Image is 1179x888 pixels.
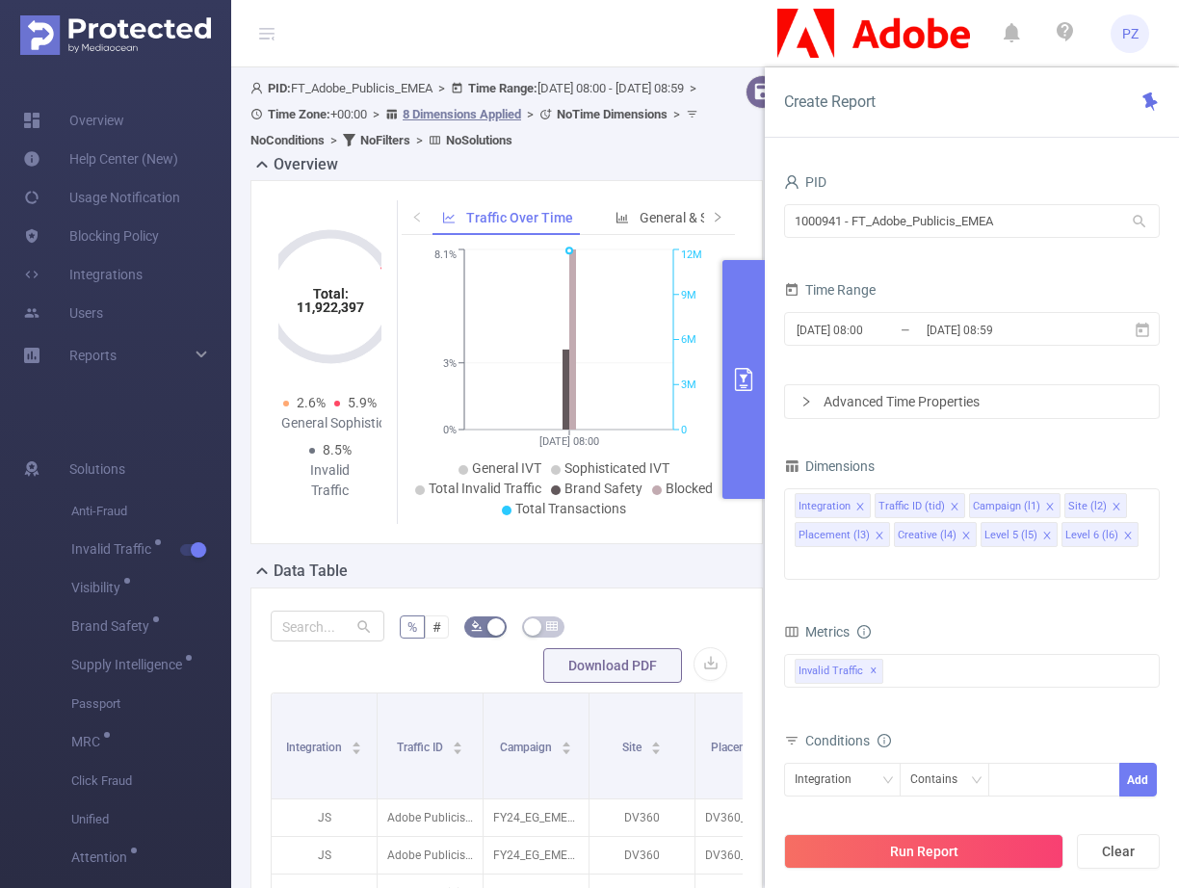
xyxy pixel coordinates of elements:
span: Brand Safety [564,481,642,496]
span: Unified [71,800,231,839]
div: Contains [910,764,971,796]
i: icon: caret-up [453,739,463,744]
div: Creative (l4) [898,523,956,548]
span: Total Transactions [515,501,626,516]
b: No Solutions [446,133,512,147]
span: > [684,81,702,95]
span: Passport [71,685,231,723]
i: icon: caret-down [453,746,463,752]
div: Integration [799,494,851,519]
tspan: 0 [681,424,687,436]
input: End date [925,317,1081,343]
span: Supply Intelligence [71,658,189,671]
b: Time Zone: [268,107,330,121]
span: Invalid Traffic [795,659,883,684]
i: icon: close [875,531,884,542]
div: Site (l2) [1068,494,1107,519]
tspan: 3M [681,379,696,391]
div: Level 5 (l5) [984,523,1037,548]
div: Invalid Traffic [304,460,356,501]
li: Campaign (l1) [969,493,1061,518]
i: icon: right [800,396,812,407]
span: General & Sophisticated IVT by Category [640,210,880,225]
div: Sort [351,739,362,750]
input: Start date [795,317,951,343]
div: Sort [561,739,572,750]
span: Traffic ID [397,741,446,754]
i: icon: user [250,82,268,94]
tspan: Total: [312,286,348,301]
i: icon: close [950,502,959,513]
tspan: 0% [443,424,457,436]
p: JS [272,837,377,874]
i: icon: down [882,774,894,788]
p: DV360_FY24EDU_PSP_AudEx_RO_DSK_BAN_300x250 [7939733] [695,799,800,836]
span: 8.5% [323,442,352,457]
b: Time Range: [468,81,537,95]
tspan: 3% [443,357,457,370]
a: Help Center (New) [23,140,178,178]
i: icon: info-circle [878,734,891,747]
span: > [325,133,343,147]
a: Integrations [23,255,143,294]
i: icon: left [411,211,423,222]
span: Anti-Fraud [71,492,231,531]
tspan: [DATE] 08:00 [539,435,599,448]
i: icon: close [961,531,971,542]
span: # [432,619,441,635]
li: Placement (l3) [795,522,890,547]
button: Download PDF [543,648,682,683]
li: Site (l2) [1064,493,1127,518]
div: Integration [795,764,865,796]
div: Level 6 (l6) [1065,523,1118,548]
i: icon: close [1112,502,1121,513]
span: General IVT [472,460,541,476]
input: Search... [271,611,384,641]
span: Visibility [71,581,127,594]
b: PID: [268,81,291,95]
span: Placement [711,741,768,754]
i: icon: down [971,774,982,788]
i: icon: info-circle [857,625,871,639]
p: Adobe Publicis Emea Tier 1 [27133] [378,799,483,836]
i: icon: close [1123,531,1133,542]
li: Integration [795,493,871,518]
p: DV360_FY24EDU_PSP_AudEx_RO_DSK_BAN_160x600 [7939732] [695,837,800,874]
div: icon: rightAdvanced Time Properties [785,385,1159,418]
i: icon: bar-chart [616,211,629,224]
span: Total Invalid Traffic [429,481,541,496]
i: icon: caret-up [651,739,662,744]
button: Clear [1077,834,1160,869]
div: Placement (l3) [799,523,870,548]
i: icon: caret-down [562,746,572,752]
span: 5.9% [348,395,377,410]
span: MRC [71,735,107,748]
span: > [668,107,686,121]
i: icon: caret-up [562,739,572,744]
span: > [521,107,539,121]
img: Protected Media [20,15,211,55]
span: Time Range [784,282,876,298]
span: PID [784,174,826,190]
u: 8 Dimensions Applied [403,107,521,121]
div: Campaign (l1) [973,494,1040,519]
tspan: 8.1% [434,249,457,262]
span: Conditions [805,733,891,748]
span: Metrics [784,624,850,640]
span: Create Report [784,92,876,111]
span: Integration [286,741,345,754]
div: Sophisticated [330,413,382,433]
tspan: 9M [681,289,696,301]
h2: Data Table [274,560,348,583]
h2: Overview [274,153,338,176]
span: ✕ [870,660,878,683]
i: icon: caret-up [352,739,362,744]
tspan: 11,922,397 [297,300,364,315]
span: Click Fraud [71,762,231,800]
span: % [407,619,417,635]
tspan: 6M [681,334,696,347]
span: > [432,81,451,95]
li: Creative (l4) [894,522,977,547]
b: No Conditions [250,133,325,147]
span: Attention [71,850,134,864]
